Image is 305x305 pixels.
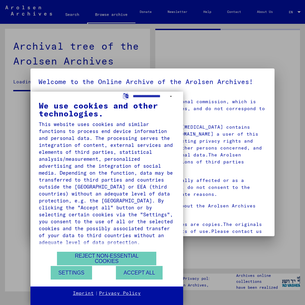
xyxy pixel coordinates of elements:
div: We use cookies and other technologies. [39,102,175,117]
a: Imprint [73,290,94,297]
button: Accept all [116,266,163,280]
button: Settings [51,266,92,280]
div: This website uses cookies and similar functions to process end device information and personal da... [39,121,175,246]
a: Privacy Policy [99,290,141,297]
button: Reject non-essential cookies [57,252,156,265]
